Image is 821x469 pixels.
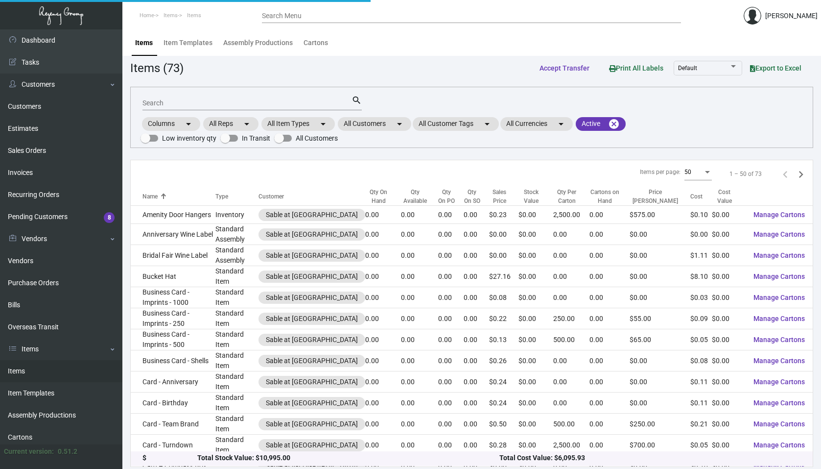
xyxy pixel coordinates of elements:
div: Sable at [GEOGRAPHIC_DATA] [266,398,358,408]
button: Manage Cartons [746,352,813,370]
div: Cost Value [712,188,737,205]
td: 0.00 [589,393,630,414]
td: Business Card - Imprints - 500 [131,329,215,350]
td: $250.00 [630,414,691,435]
td: 0.00 [438,266,464,287]
button: Export to Excel [742,59,809,77]
div: Cartons on Hand [589,188,621,205]
td: 0.00 [464,308,489,329]
td: 0.00 [401,245,438,266]
mat-icon: arrow_drop_down [555,118,567,130]
mat-icon: arrow_drop_down [241,118,253,130]
span: Manage Cartons [753,211,805,219]
td: $0.10 [690,206,712,224]
div: [PERSON_NAME] [765,11,818,21]
div: Stock Value [518,188,544,205]
button: Manage Cartons [746,289,813,306]
div: Sable at [GEOGRAPHIC_DATA] [266,314,358,324]
div: Total Stock Value: $10,995.00 [197,453,499,464]
td: $700.00 [630,435,691,456]
td: $0.00 [518,308,553,329]
td: Standard Item [215,393,258,414]
td: 250.00 [553,308,589,329]
span: Manage Cartons [753,336,805,344]
div: Item Templates [164,38,212,48]
td: 2,500.00 [553,435,589,456]
td: 0.00 [438,371,464,393]
td: 0.00 [401,266,438,287]
td: 0.00 [365,245,401,266]
td: 0.00 [589,435,630,456]
td: 0.00 [464,350,489,371]
span: Manage Cartons [753,272,805,280]
div: Qty On Hand [365,188,392,205]
td: $0.00 [712,245,746,266]
td: $0.00 [630,393,691,414]
span: Manage Cartons [753,399,805,407]
mat-icon: arrow_drop_down [394,118,405,130]
td: Business Card - Shells [131,350,215,371]
td: 0.00 [401,329,438,350]
td: 0.00 [365,308,401,329]
div: Sales Price [489,188,518,205]
div: 1 – 50 of 73 [729,170,762,178]
td: 0.00 [553,393,589,414]
td: Amenity Door Hangers [131,206,215,224]
span: Export to Excel [750,64,801,72]
td: $0.00 [518,414,553,435]
td: $0.05 [690,435,712,456]
td: 0.00 [589,414,630,435]
td: 0.00 [365,414,401,435]
div: 0.51.2 [58,446,77,457]
td: 500.00 [553,329,589,350]
td: 0.00 [438,329,464,350]
div: Sable at [GEOGRAPHIC_DATA] [266,229,358,240]
td: $0.00 [712,308,746,329]
td: Card - Turndown [131,435,215,456]
td: $0.00 [489,224,518,245]
div: Qty On Hand [365,188,401,205]
td: $0.11 [690,371,712,393]
div: Sable at [GEOGRAPHIC_DATA] [266,356,358,366]
td: 0.00 [401,350,438,371]
td: 0.00 [401,435,438,456]
button: Manage Cartons [746,331,813,348]
td: $55.00 [630,308,691,329]
td: 0.00 [464,245,489,266]
td: $0.00 [712,329,746,350]
td: Standard Item [215,414,258,435]
mat-icon: arrow_drop_down [317,118,329,130]
td: $0.00 [518,350,553,371]
div: Qty Per Carton [553,188,580,205]
td: 0.00 [401,393,438,414]
div: Items (73) [130,59,184,77]
button: Manage Cartons [746,225,813,243]
span: Items [164,12,178,19]
td: $0.00 [690,224,712,245]
td: 0.00 [589,308,630,329]
button: Manage Cartons [746,247,813,264]
span: Manage Cartons [753,230,805,238]
button: Manage Cartons [746,415,813,433]
td: $0.28 [489,435,518,456]
td: $0.13 [489,329,518,350]
div: Sable at [GEOGRAPHIC_DATA] [266,293,358,303]
td: 0.00 [365,329,401,350]
td: 0.00 [401,287,438,308]
td: 0.00 [553,371,589,393]
div: Assembly Productions [223,38,293,48]
mat-chip: Active [576,117,626,131]
td: 0.00 [464,206,489,224]
td: $0.00 [712,435,746,456]
td: Bridal Fair Wine Label [131,245,215,266]
mat-chip: All Item Types [261,117,335,131]
td: $0.00 [712,266,746,287]
td: $0.00 [518,224,553,245]
td: 0.00 [438,435,464,456]
td: 0.00 [438,206,464,224]
td: Standard Assembly [215,245,258,266]
td: 0.00 [589,206,630,224]
div: Cartons on Hand [589,188,630,205]
td: $0.26 [489,350,518,371]
span: Low inventory qty [162,132,216,144]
